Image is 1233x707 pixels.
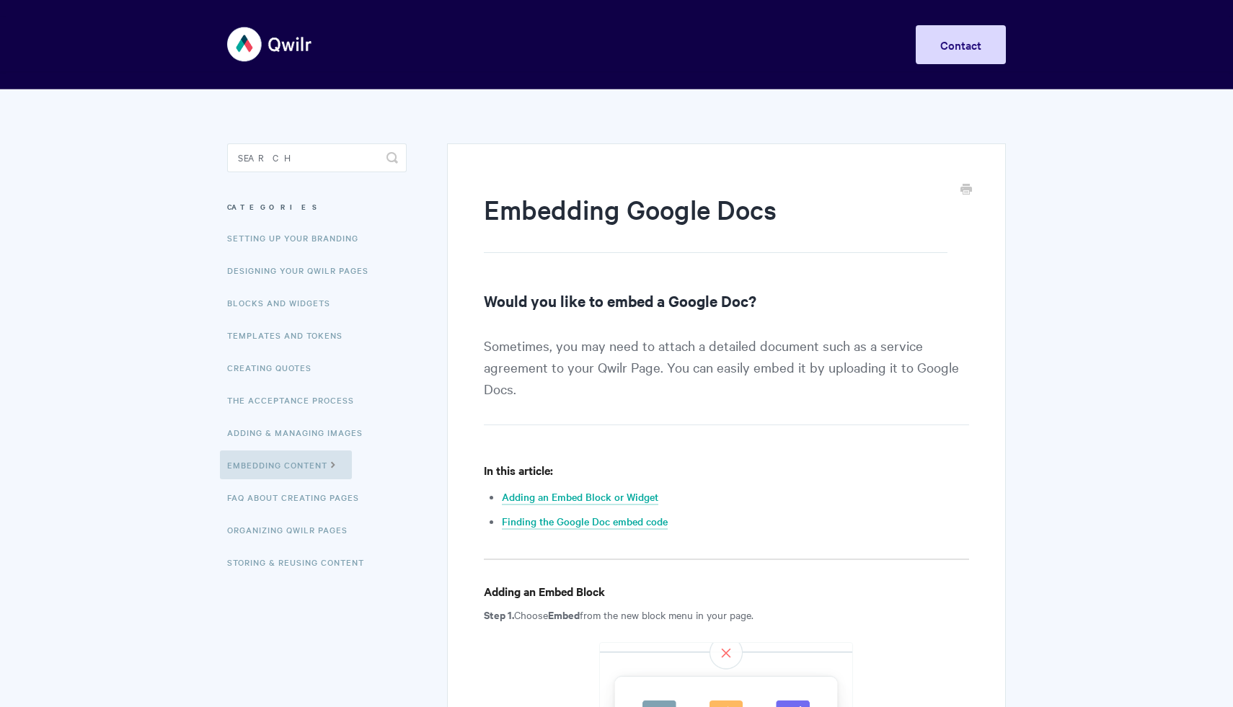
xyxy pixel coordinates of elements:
[484,334,969,425] p: Sometimes, you may need to attach a detailed document such as a service agreement to your Qwilr P...
[484,289,969,312] h2: Would you like to embed a Google Doc?
[484,462,553,478] strong: In this article:
[502,514,668,530] a: Finding the Google Doc embed code
[548,607,580,622] strong: Embed
[227,288,341,317] a: Blocks and Widgets
[227,353,322,382] a: Creating Quotes
[220,450,352,479] a: Embedding Content
[484,607,514,622] strong: Step 1.
[227,386,365,414] a: The Acceptance Process
[916,25,1006,64] a: Contact
[227,223,369,252] a: Setting up your Branding
[960,182,972,198] a: Print this Article
[502,489,658,505] a: Adding an Embed Block or Widget
[484,582,969,600] h4: Adding an Embed Block
[227,483,370,512] a: FAQ About Creating Pages
[227,194,407,220] h3: Categories
[227,17,313,71] img: Qwilr Help Center
[484,191,947,253] h1: Embedding Google Docs
[227,418,374,447] a: Adding & Managing Images
[227,256,379,285] a: Designing Your Qwilr Pages
[227,515,358,544] a: Organizing Qwilr Pages
[227,548,375,577] a: Storing & Reusing Content
[484,606,969,623] p: Choose from the new block menu in your page.
[227,321,353,350] a: Templates and Tokens
[227,143,407,172] input: Search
